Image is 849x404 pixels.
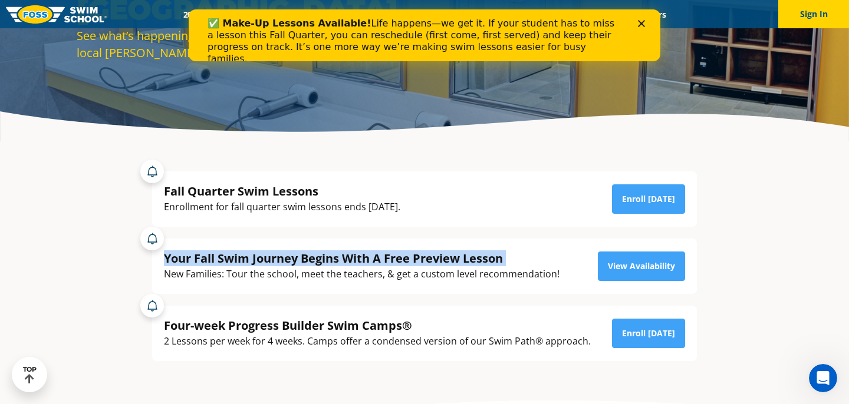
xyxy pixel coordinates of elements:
div: See what’s happening and find reasons to hit the water at your local [PERSON_NAME][GEOGRAPHIC_DATA]. [77,27,419,61]
a: Blog [590,9,627,20]
a: About FOSS [400,9,466,20]
div: 2 Lessons per week for 4 weeks. Camps offer a condensed version of our Swim Path® approach. [164,333,591,349]
a: Schools [246,9,296,20]
div: Close [449,11,461,18]
div: Life happens—we get it. If your student has to miss a lesson this Fall Quarter, you can reschedul... [19,8,434,55]
div: TOP [23,366,37,384]
a: Swim Path® Program [296,9,399,20]
b: ✅ Make-Up Lessons Available! [19,8,182,19]
iframe: Intercom live chat [809,364,837,392]
div: Four-week Progress Builder Swim Camps® [164,317,591,333]
a: Enroll [DATE] [612,184,685,214]
a: View Availability [598,251,685,281]
a: Enroll [DATE] [612,319,685,348]
div: Enrollment for fall quarter swim lessons ends [DATE]. [164,199,400,215]
div: New Families: Tour the school, meet the teachers, & get a custom level recommendation! [164,266,560,282]
img: FOSS Swim School Logo [6,5,107,24]
div: Your Fall Swim Journey Begins With A Free Preview Lesson [164,250,560,266]
a: Careers [627,9,676,20]
a: 2025 Calendar [173,9,246,20]
a: Swim Like [PERSON_NAME] [465,9,590,20]
div: Fall Quarter Swim Lessons [164,183,400,199]
iframe: Intercom live chat banner [189,9,660,61]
